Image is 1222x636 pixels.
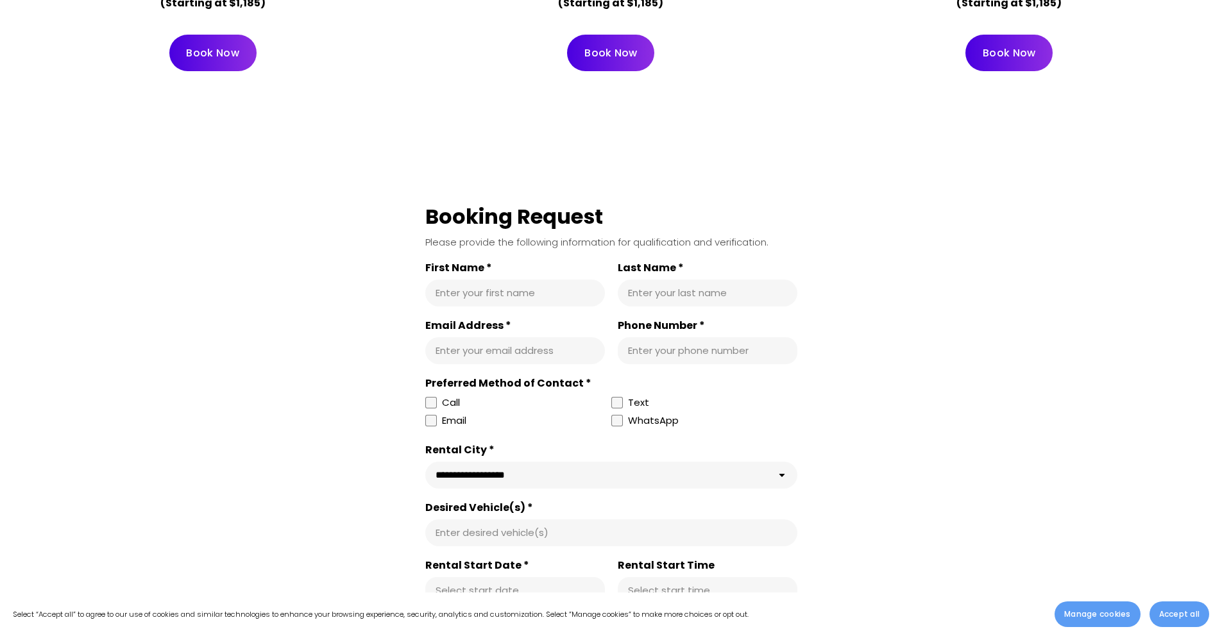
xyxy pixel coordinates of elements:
[425,235,797,249] div: Please provide the following information for qualification and verification.
[628,287,787,299] input: Last Name *
[618,262,797,274] label: Last Name *
[425,501,797,514] label: Desired Vehicle(s) *
[965,35,1053,71] a: Book Now
[425,377,797,390] div: Preferred Method of Contact *
[442,395,460,410] div: Call
[436,526,787,539] input: Desired Vehicle(s) *
[1055,601,1140,627] button: Manage cookies
[13,608,749,621] p: Select “Accept all” to agree to our use of cookies and similar technologies to enhance your brows...
[425,203,797,230] div: Booking Request
[425,444,797,456] div: Rental City *
[442,413,466,428] div: Email
[1159,608,1200,620] span: Accept all
[425,319,605,332] label: Email Address *
[425,262,605,274] label: First Name *
[169,35,257,71] a: Book Now
[436,287,595,299] input: First Name *
[1064,608,1130,620] span: Manage cookies
[436,344,595,357] input: Email Address *
[628,395,649,410] div: Text
[618,319,797,332] label: Phone Number *
[618,559,797,572] label: Rental Start Time
[425,559,605,572] label: Rental Start Date *
[1150,601,1209,627] button: Accept all
[628,413,679,431] div: WhatsApp
[567,35,654,71] a: Book Now
[425,462,797,489] select: Rental City *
